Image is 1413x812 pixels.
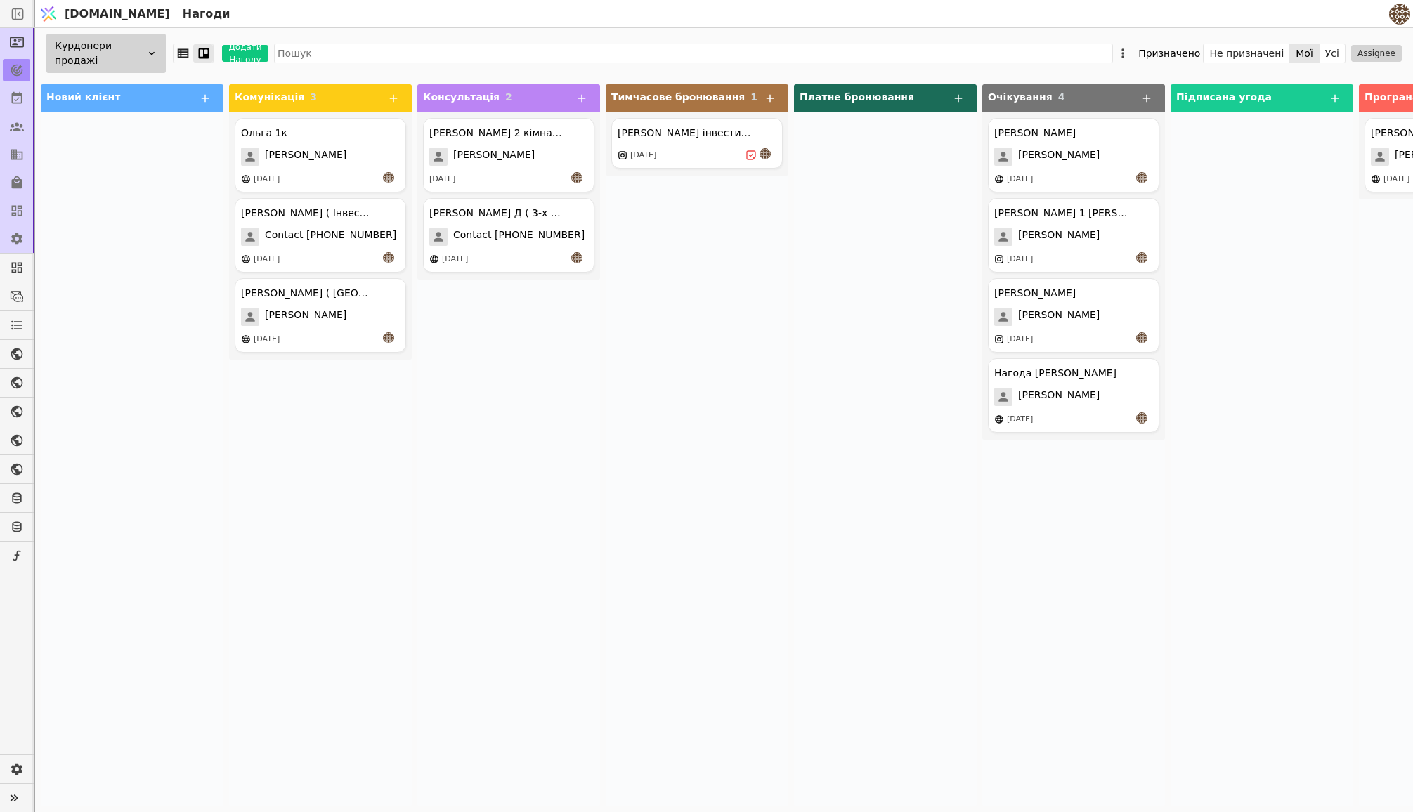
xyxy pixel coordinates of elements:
img: online-store.svg [994,414,1004,424]
div: [PERSON_NAME] [994,126,1076,140]
button: Усі [1320,44,1345,63]
span: [DOMAIN_NAME] [65,6,170,22]
div: [PERSON_NAME] ( Інвестиція ) [241,206,375,221]
img: 4183bec8f641d0a1985368f79f6ed469 [1389,4,1410,25]
span: [PERSON_NAME] [265,308,346,326]
div: Ольга 1к [241,126,287,140]
div: [DATE] [429,173,455,185]
img: instagram.svg [618,150,627,160]
span: 4 [1058,91,1065,103]
span: 2 [505,91,512,103]
div: [PERSON_NAME] Д ( 3-х к )Contact [PHONE_NUMBER][DATE]an [423,198,594,273]
img: instagram.svg [994,254,1004,264]
div: [DATE] [1007,414,1033,426]
div: [DATE] [1383,173,1409,185]
input: Пошук [274,44,1113,63]
span: [PERSON_NAME] [1018,308,1100,326]
button: Assignee [1351,45,1402,62]
img: an [571,172,582,183]
div: Курдонери продажі [46,34,166,73]
img: online-store.svg [1371,174,1381,184]
div: [PERSON_NAME] ( [GEOGRAPHIC_DATA] )[PERSON_NAME][DATE]an [235,278,406,353]
div: [DATE] [1007,334,1033,346]
span: [PERSON_NAME] [453,148,535,166]
div: [PERSON_NAME] 1 [PERSON_NAME][PERSON_NAME][DATE]an [988,198,1159,273]
div: [PERSON_NAME] ( [GEOGRAPHIC_DATA] ) [241,286,375,301]
div: Призначено [1138,44,1200,63]
div: [PERSON_NAME][PERSON_NAME][DATE]an [988,118,1159,192]
img: an [1136,412,1147,424]
img: an [383,172,394,183]
img: online-store.svg [241,254,251,264]
div: [DATE] [630,150,656,162]
span: [PERSON_NAME] [1018,228,1100,246]
span: [PERSON_NAME] [265,148,346,166]
span: Платне бронювання [800,91,914,103]
a: [DOMAIN_NAME] [35,1,177,27]
div: [DATE] [254,334,280,346]
div: [PERSON_NAME] інвестиція 1к - 36.6 [618,126,751,140]
button: Додати Нагоду [222,45,268,62]
span: Contact [PHONE_NUMBER] [453,228,585,246]
span: Комунікація [235,91,304,103]
img: an [1136,332,1147,343]
div: [PERSON_NAME][PERSON_NAME][DATE]an [988,278,1159,353]
img: online-store.svg [429,254,439,264]
span: 3 [310,91,317,103]
img: online-store.svg [994,174,1004,184]
span: [PERSON_NAME] [1018,388,1100,406]
div: [PERSON_NAME] ( Інвестиція )Contact [PHONE_NUMBER][DATE]an [235,198,406,273]
button: Мої [1290,44,1320,63]
h2: Нагоди [177,6,230,22]
img: an [1136,172,1147,183]
span: Підписана угода [1176,91,1272,103]
span: Тимчасове бронювання [611,91,745,103]
span: Консультація [423,91,500,103]
div: [DATE] [442,254,468,266]
img: an [383,332,394,343]
span: Очікування [988,91,1053,103]
div: Нагода [PERSON_NAME][PERSON_NAME][DATE]an [988,358,1159,433]
img: an [760,148,771,159]
div: [PERSON_NAME] інвестиція 1к - 36.6[DATE]an [611,118,783,169]
div: [PERSON_NAME] 2 кімнатна і одно [429,126,563,140]
div: [PERSON_NAME] 2 кімнатна і одно[PERSON_NAME][DATE]an [423,118,594,192]
div: Ольга 1к[PERSON_NAME][DATE]an [235,118,406,192]
span: [PERSON_NAME] [1018,148,1100,166]
div: [DATE] [1007,254,1033,266]
button: Не призначені [1204,44,1290,63]
div: [PERSON_NAME] 1 [PERSON_NAME] [994,206,1128,221]
div: [PERSON_NAME] [994,286,1076,301]
span: Contact [PHONE_NUMBER] [265,228,396,246]
div: [PERSON_NAME] Д ( 3-х к ) [429,206,563,221]
img: an [383,252,394,263]
img: online-store.svg [241,174,251,184]
span: Новий клієнт [46,91,120,103]
div: [DATE] [254,173,280,185]
img: instagram.svg [994,334,1004,344]
div: [DATE] [1007,173,1033,185]
img: Logo [38,1,59,27]
span: 1 [750,91,757,103]
div: Нагода [PERSON_NAME] [994,366,1116,381]
img: online-store.svg [241,334,251,344]
img: an [571,252,582,263]
img: an [1136,252,1147,263]
div: [DATE] [254,254,280,266]
a: Додати Нагоду [214,45,268,62]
